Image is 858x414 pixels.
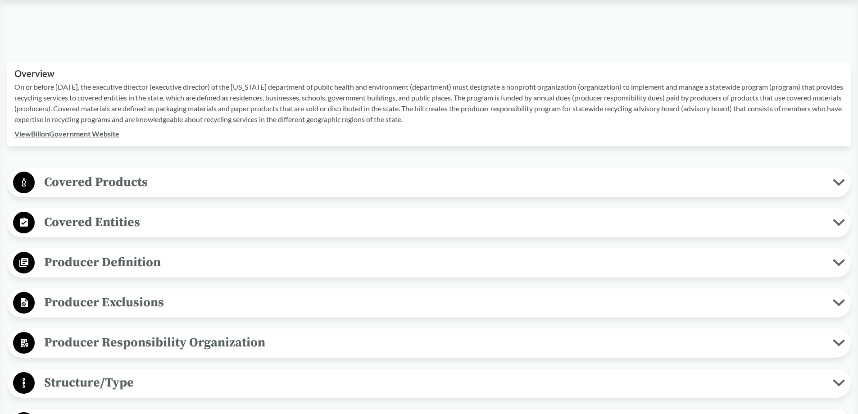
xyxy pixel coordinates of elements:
[10,251,848,274] button: Producer Definition
[10,171,848,194] button: Covered Products
[10,332,848,355] button: Producer Responsibility Organization
[35,212,833,232] span: Covered Entities
[35,373,833,393] span: Structure/Type
[35,252,833,273] span: Producer Definition
[10,372,848,395] button: Structure/Type
[14,82,844,125] p: On or before [DATE], the executive director (executive director) of the [US_STATE] department of ...
[10,291,848,314] button: Producer Exclusions
[35,292,833,313] span: Producer Exclusions
[35,332,833,353] span: Producer Responsibility Organization
[14,129,119,138] a: ViewBillonGovernment Website
[14,68,844,79] h2: Overview
[35,172,833,192] span: Covered Products
[10,211,848,234] button: Covered Entities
